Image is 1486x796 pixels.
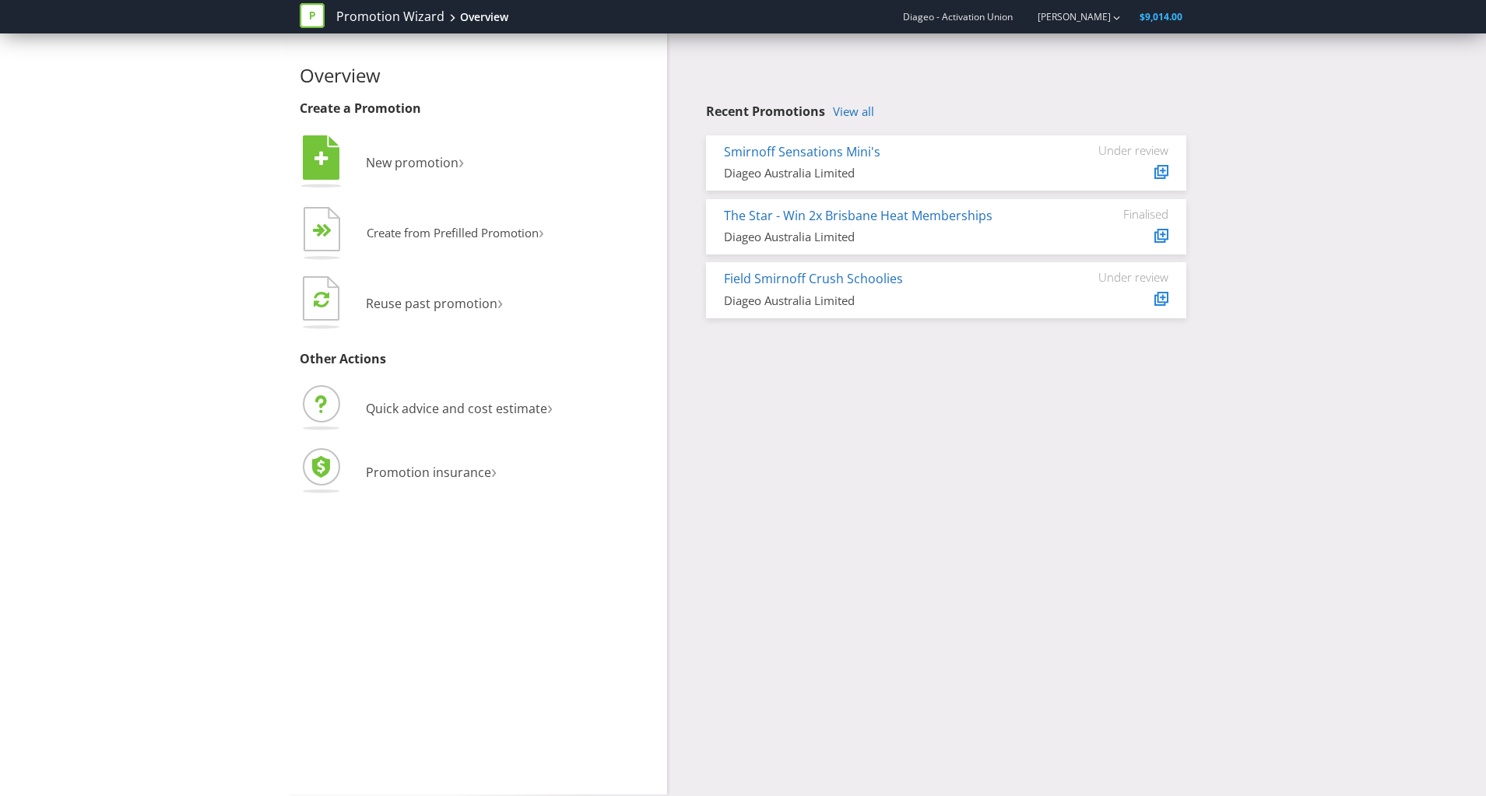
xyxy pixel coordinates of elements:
[300,400,553,417] a: Quick advice and cost estimate›
[497,289,503,314] span: ›
[724,293,1052,309] div: Diageo Australia Limited
[300,352,656,366] h3: Other Actions
[1022,10,1111,23] a: [PERSON_NAME]
[366,464,491,481] span: Promotion insurance
[322,223,332,238] tspan: 
[300,102,656,116] h3: Create a Promotion
[724,165,1052,181] div: Diageo Australia Limited
[724,143,880,160] a: Smirnoff Sensations Mini's
[300,464,497,481] a: Promotion insurance›
[367,225,539,240] span: Create from Prefilled Promotion
[547,394,553,419] span: ›
[724,229,1052,245] div: Diageo Australia Limited
[366,295,497,312] span: Reuse past promotion
[314,150,328,167] tspan: 
[1075,207,1168,221] div: Finalised
[460,9,508,25] div: Overview
[300,203,545,265] button: Create from Prefilled Promotion›
[366,154,458,171] span: New promotion
[833,105,874,118] a: View all
[724,270,903,287] a: Field Smirnoff Crush Schoolies
[314,290,329,308] tspan: 
[366,400,547,417] span: Quick advice and cost estimate
[539,219,544,244] span: ›
[491,458,497,483] span: ›
[706,103,825,120] span: Recent Promotions
[336,8,444,26] a: Promotion Wizard
[903,10,1013,23] span: Diageo - Activation Union
[1075,270,1168,284] div: Under review
[458,148,464,174] span: ›
[1075,143,1168,157] div: Under review
[724,207,992,224] a: The Star - Win 2x Brisbane Heat Memberships
[1140,10,1182,23] span: $9,014.00
[300,65,656,86] h2: Overview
